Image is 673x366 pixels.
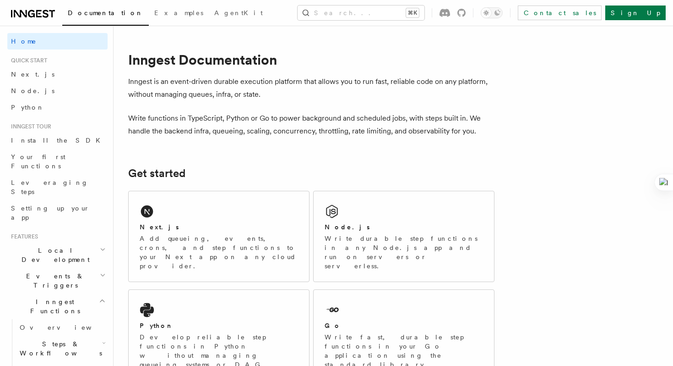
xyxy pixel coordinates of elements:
a: Python [7,99,108,116]
a: Next.jsAdd queueing, events, crons, and step functions to your Next app on any cloud provider. [128,191,309,282]
a: Setting up your app [7,200,108,226]
a: AgentKit [209,3,268,25]
a: Leveraging Steps [7,174,108,200]
p: Add queueing, events, crons, and step functions to your Next app on any cloud provider. [140,234,298,271]
span: Features [7,233,38,240]
span: Leveraging Steps [11,179,88,195]
span: Home [11,37,37,46]
span: AgentKit [214,9,263,17]
a: Node.jsWrite durable step functions in any Node.js app and run on servers or serverless. [313,191,494,282]
a: Next.js [7,66,108,83]
button: Events & Triggers [7,268,108,294]
button: Steps & Workflows [16,336,108,361]
a: Overview [16,319,108,336]
button: Inngest Functions [7,294,108,319]
span: Node.js [11,87,54,94]
button: Local Development [7,242,108,268]
button: Search...⌘K [298,6,424,20]
h1: Inngest Documentation [128,51,494,68]
span: Overview [20,324,114,331]
a: Node.js [7,83,108,99]
button: Toggle dark mode [481,7,503,18]
h2: Node.js [325,222,370,232]
span: Your first Functions [11,153,65,170]
a: Examples [149,3,209,25]
span: Inngest Functions [7,297,99,316]
a: Sign Up [605,6,666,20]
span: Documentation [68,9,143,17]
span: Next.js [11,71,54,78]
span: Python [11,104,44,111]
span: Local Development [7,246,100,264]
span: Examples [154,9,203,17]
p: Write functions in TypeScript, Python or Go to power background and scheduled jobs, with steps bu... [128,112,494,138]
a: Your first Functions [7,149,108,174]
a: Get started [128,167,185,180]
h2: Next.js [140,222,179,232]
h2: Python [140,321,174,330]
a: Install the SDK [7,132,108,149]
span: Setting up your app [11,205,90,221]
a: Home [7,33,108,50]
kbd: ⌘K [406,8,419,17]
span: Quick start [7,57,47,64]
p: Inngest is an event-driven durable execution platform that allows you to run fast, reliable code ... [128,75,494,101]
h2: Go [325,321,341,330]
span: Steps & Workflows [16,339,102,358]
a: Documentation [62,3,149,26]
span: Events & Triggers [7,272,100,290]
span: Inngest tour [7,123,51,130]
a: Contact sales [518,6,602,20]
p: Write durable step functions in any Node.js app and run on servers or serverless. [325,234,483,271]
span: Install the SDK [11,137,106,144]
